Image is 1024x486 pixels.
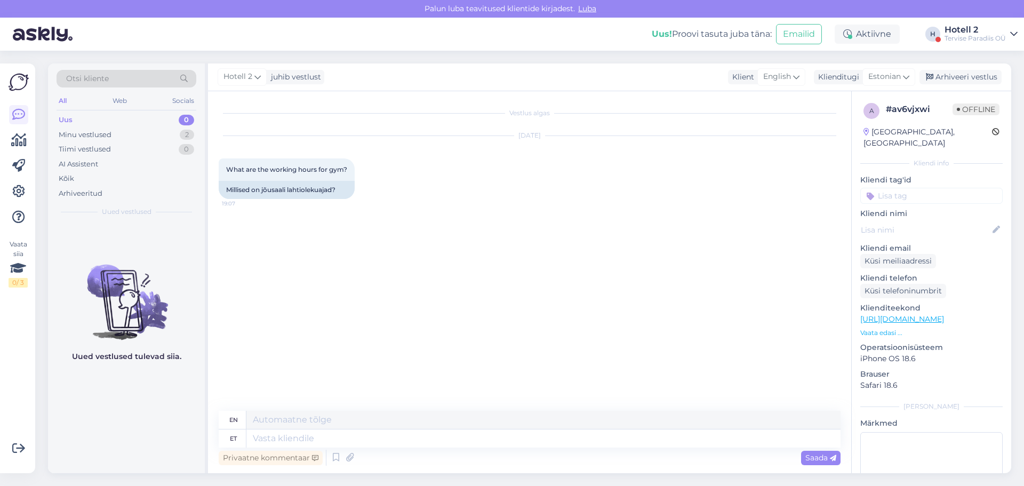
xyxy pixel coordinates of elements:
div: 2 [180,130,194,140]
div: juhib vestlust [267,71,321,83]
a: [URL][DOMAIN_NAME] [860,314,944,324]
div: [PERSON_NAME] [860,402,1003,411]
div: Arhiveeri vestlus [919,70,1002,84]
div: et [230,429,237,448]
div: Kliendi info [860,158,1003,168]
div: Socials [170,94,196,108]
div: All [57,94,69,108]
p: Kliendi email [860,243,1003,254]
span: Luba [575,4,599,13]
div: Vestlus algas [219,108,841,118]
span: 19:07 [222,200,262,208]
div: Hotell 2 [945,26,1006,34]
img: No chats [48,245,205,341]
p: Safari 18.6 [860,380,1003,391]
div: # av6vjxwi [886,103,953,116]
span: a [869,107,874,115]
img: Askly Logo [9,72,29,92]
input: Lisa nimi [861,224,990,236]
a: Hotell 2Tervise Paradiis OÜ [945,26,1018,43]
div: en [229,411,238,429]
p: Märkmed [860,418,1003,429]
p: Operatsioonisüsteem [860,342,1003,353]
input: Lisa tag [860,188,1003,204]
span: What are the working hours for gym? [226,165,347,173]
div: Tiimi vestlused [59,144,111,155]
div: Web [110,94,129,108]
div: Privaatne kommentaar [219,451,323,465]
p: Uued vestlused tulevad siia. [72,351,181,362]
p: Kliendi nimi [860,208,1003,219]
div: H [925,27,940,42]
div: AI Assistent [59,159,98,170]
button: Emailid [776,24,822,44]
div: Aktiivne [835,25,900,44]
span: Saada [805,453,836,463]
div: Tervise Paradiis OÜ [945,34,1006,43]
span: Offline [953,103,999,115]
div: 0 [179,144,194,155]
div: Uus [59,115,73,125]
div: 0 [179,115,194,125]
div: Klienditugi [814,71,859,83]
div: Minu vestlused [59,130,111,140]
div: Kõik [59,173,74,184]
div: [DATE] [219,131,841,140]
div: 0 / 3 [9,278,28,288]
p: Kliendi telefon [860,273,1003,284]
p: iPhone OS 18.6 [860,353,1003,364]
p: Vaata edasi ... [860,328,1003,338]
p: Brauser [860,369,1003,380]
span: Estonian [868,71,901,83]
span: Uued vestlused [102,207,151,217]
div: Arhiveeritud [59,188,102,199]
p: Klienditeekond [860,302,1003,314]
span: Otsi kliente [66,73,109,84]
div: [GEOGRAPHIC_DATA], [GEOGRAPHIC_DATA] [863,126,992,149]
div: Klient [728,71,754,83]
span: English [763,71,791,83]
div: Millised on jõusaali lahtiolekuajad? [219,181,355,199]
div: Küsi telefoninumbrit [860,284,946,298]
div: Proovi tasuta juba täna: [652,28,772,41]
div: Vaata siia [9,240,28,288]
p: Kliendi tag'id [860,174,1003,186]
b: Uus! [652,29,672,39]
div: Küsi meiliaadressi [860,254,936,268]
span: Hotell 2 [223,71,252,83]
